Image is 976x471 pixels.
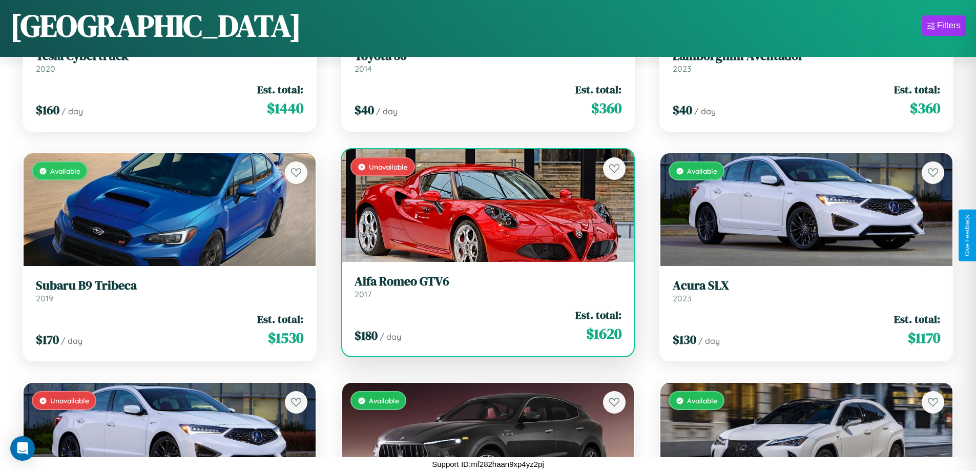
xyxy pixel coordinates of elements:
[355,274,622,289] h3: Alfa Romeo GTV6
[36,331,59,348] span: $ 170
[376,106,398,116] span: / day
[575,82,621,97] span: Est. total:
[355,289,371,299] span: 2017
[355,49,622,74] a: Toyota 862014
[36,101,59,118] span: $ 160
[267,98,303,118] span: $ 1440
[61,106,83,116] span: / day
[673,49,940,74] a: Lamborghini Aventador2023
[922,15,966,36] button: Filters
[355,64,372,74] span: 2014
[257,312,303,326] span: Est. total:
[894,82,940,97] span: Est. total:
[586,323,621,344] span: $ 1620
[673,331,696,348] span: $ 130
[687,167,717,175] span: Available
[36,64,55,74] span: 2020
[673,101,692,118] span: $ 40
[257,82,303,97] span: Est. total:
[894,312,940,326] span: Est. total:
[355,274,622,299] a: Alfa Romeo GTV62017
[36,293,53,303] span: 2019
[36,278,303,303] a: Subaru B9 Tribeca2019
[908,327,940,348] span: $ 1170
[355,327,378,344] span: $ 180
[698,336,720,346] span: / day
[964,215,971,256] div: Give Feedback
[910,98,940,118] span: $ 360
[591,98,621,118] span: $ 360
[36,278,303,293] h3: Subaru B9 Tribeca
[673,64,691,74] span: 2023
[575,308,621,322] span: Est. total:
[673,278,940,303] a: Acura SLX2023
[380,332,401,342] span: / day
[369,396,399,405] span: Available
[694,106,716,116] span: / day
[937,21,961,31] div: Filters
[369,162,408,171] span: Unavailable
[355,101,374,118] span: $ 40
[268,327,303,348] span: $ 1530
[432,457,544,471] p: Support ID: mf282haan9xp4yz2pj
[673,293,691,303] span: 2023
[10,5,301,47] h1: [GEOGRAPHIC_DATA]
[10,436,35,461] div: Open Intercom Messenger
[673,278,940,293] h3: Acura SLX
[50,396,89,405] span: Unavailable
[50,167,80,175] span: Available
[36,49,303,74] a: Tesla Cybertruck2020
[687,396,717,405] span: Available
[61,336,82,346] span: / day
